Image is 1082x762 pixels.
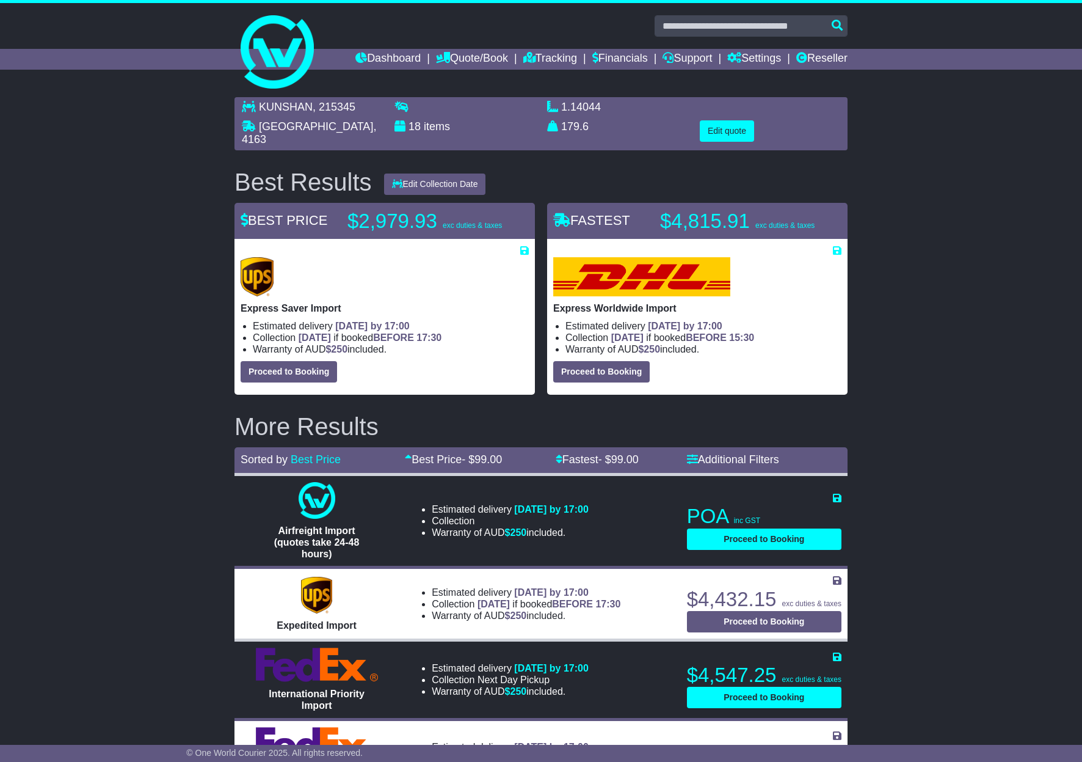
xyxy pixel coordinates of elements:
[355,49,421,70] a: Dashboard
[274,526,360,559] span: Airfreight Import (quotes take 24-48 hours)
[729,332,754,343] span: 15:30
[241,302,529,314] p: Express Saver Import
[331,344,347,354] span: 250
[510,686,527,697] span: 250
[416,332,441,343] span: 17:30
[241,257,274,296] img: UPS (new): Express Saver Import
[638,344,660,354] span: $
[384,174,486,195] button: Edit Collection Date
[242,120,376,146] span: , 4163
[565,332,841,343] li: Collection
[432,587,620,598] li: Estimated delivery
[313,101,355,113] span: , 215345
[553,213,630,228] span: FASTEST
[592,49,648,70] a: Financials
[477,675,550,685] span: Next Day Pickup
[663,49,712,70] a: Support
[561,120,589,133] span: 179.6
[565,320,841,332] li: Estimated delivery
[228,169,378,196] div: Best Results
[700,120,754,142] button: Edit quote
[514,742,589,752] span: [DATE] by 17:00
[687,453,779,466] a: Additional Filters
[259,101,313,113] span: KUNSHAN
[734,516,760,525] span: inc GST
[256,727,378,761] img: FedEx Express: International Economy Import
[432,686,589,697] li: Warranty of AUD included.
[505,686,527,697] span: $
[660,209,815,233] p: $4,815.91
[474,453,502,466] span: 99.00
[553,302,841,314] p: Express Worldwide Import
[644,344,660,354] span: 250
[595,599,620,609] span: 17:30
[299,482,335,519] img: One World Courier: Airfreight Import (quotes take 24-48 hours)
[253,320,529,332] li: Estimated delivery
[510,527,527,538] span: 250
[553,361,650,383] button: Proceed to Booking
[436,49,508,70] a: Quote/Book
[299,332,331,343] span: [DATE]
[611,332,644,343] span: [DATE]
[687,529,841,550] button: Proceed to Booking
[687,587,841,612] p: $4,432.15
[687,611,841,632] button: Proceed to Booking
[553,257,730,296] img: DHL: Express Worldwide Import
[241,361,337,383] button: Proceed to Booking
[523,49,577,70] a: Tracking
[755,221,815,230] span: exc duties & taxes
[556,453,639,466] a: Fastest- $99.00
[510,610,527,621] span: 250
[443,221,502,230] span: exc duties & taxes
[325,344,347,354] span: $
[291,453,341,466] a: Best Price
[782,675,841,684] span: exc duties & taxes
[256,648,378,682] img: FedEx Express: International Priority Import
[277,620,357,631] span: Expedited Import
[241,213,327,228] span: BEST PRICE
[299,332,441,343] span: if booked
[432,674,589,686] li: Collection
[796,49,848,70] a: Reseller
[234,413,848,440] h2: More Results
[432,504,589,515] li: Estimated delivery
[561,101,601,113] span: 1.14044
[505,527,527,538] span: $
[432,662,589,674] li: Estimated delivery
[253,332,529,343] li: Collection
[514,587,589,598] span: [DATE] by 17:00
[269,689,364,711] span: International Priority Import
[253,343,529,355] li: Warranty of AUD included.
[687,504,841,529] p: POA
[686,332,727,343] span: BEFORE
[301,577,332,614] img: UPS (new): Expedited Import
[611,453,639,466] span: 99.00
[432,610,620,621] li: Warranty of AUD included.
[432,741,589,753] li: Estimated delivery
[432,515,589,527] li: Collection
[611,332,754,343] span: if booked
[347,209,502,233] p: $2,979.93
[432,598,620,610] li: Collection
[477,599,620,609] span: if booked
[552,599,593,609] span: BEFORE
[432,527,589,538] li: Warranty of AUD included.
[727,49,781,70] a: Settings
[648,321,722,331] span: [DATE] by 17:00
[405,453,502,466] a: Best Price- $99.00
[424,120,450,133] span: items
[687,663,841,687] p: $4,547.25
[782,599,841,608] span: exc duties & taxes
[186,748,363,758] span: © One World Courier 2025. All rights reserved.
[687,687,841,708] button: Proceed to Booking
[241,453,288,466] span: Sorted by
[514,663,589,673] span: [DATE] by 17:00
[259,120,373,133] span: [GEOGRAPHIC_DATA]
[477,599,510,609] span: [DATE]
[514,504,589,515] span: [DATE] by 17:00
[505,610,527,621] span: $
[408,120,421,133] span: 18
[462,453,502,466] span: - $
[335,321,410,331] span: [DATE] by 17:00
[373,332,414,343] span: BEFORE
